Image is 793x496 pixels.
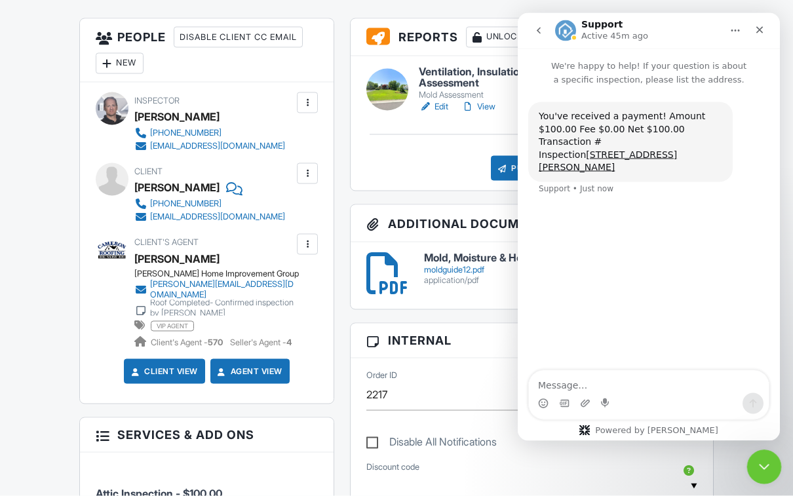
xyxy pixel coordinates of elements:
span: vip agent [151,321,194,332]
div: [PHONE_NUMBER] [150,199,222,209]
label: Discount code [366,461,419,473]
a: Agent View [215,365,282,378]
a: Client View [128,365,198,378]
div: Publish All [491,156,573,181]
a: [EMAIL_ADDRESS][DOMAIN_NAME] [134,210,285,223]
div: Mold Assessment [419,90,665,100]
strong: 570 [208,337,223,347]
a: Ventilation, Insulation and Mold Assessment Mold Assessment [419,66,665,101]
div: [PERSON_NAME] [134,178,220,197]
strong: 4 [286,337,292,347]
div: New [96,53,144,74]
div: [PERSON_NAME] [134,107,220,126]
div: Disable Client CC Email [174,27,303,48]
h3: Services & Add ons [80,418,334,452]
span: Client's Agent [134,237,199,247]
div: moldguide12.pdf [424,265,697,275]
a: Edit [419,100,448,113]
h6: Ventilation, Insulation and Mold Assessment [419,66,665,89]
span: Inspector [134,96,180,105]
iframe: Intercom live chat [747,450,782,485]
span: Seller's Agent - [230,337,292,347]
div: [PHONE_NUMBER] [150,128,222,138]
div: Unlocked [466,27,541,48]
div: [EMAIL_ADDRESS][DOMAIN_NAME] [150,212,285,222]
a: View [461,100,495,113]
span: Client's Agent - [151,337,225,347]
label: Disable All Notifications [366,436,497,452]
iframe: Intercom live chat [518,13,780,441]
div: application/pdf [424,275,697,286]
div: [PERSON_NAME] Home Improvement Group [134,269,304,279]
div: [EMAIL_ADDRESS][DOMAIN_NAME] [150,141,285,151]
a: [PERSON_NAME] [134,249,220,269]
h3: Additional Documents [351,205,713,242]
a: [PHONE_NUMBER] [134,126,285,140]
span: Client [134,166,163,176]
h3: Reports [351,19,713,56]
h3: People [80,19,334,83]
h6: Mold, Moisture & Home [424,252,697,264]
a: Mold, Moisture & Home moldguide12.pdf application/pdf [424,252,697,286]
a: [PHONE_NUMBER] [134,197,285,210]
a: [PERSON_NAME][EMAIL_ADDRESS][DOMAIN_NAME] [134,279,294,300]
div: Roof Completed- Confirmed inspection by [PERSON_NAME] [150,297,294,318]
div: [PERSON_NAME][EMAIL_ADDRESS][DOMAIN_NAME] [150,279,294,300]
label: Order ID [366,370,397,382]
a: [EMAIL_ADDRESS][DOMAIN_NAME] [134,140,285,153]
